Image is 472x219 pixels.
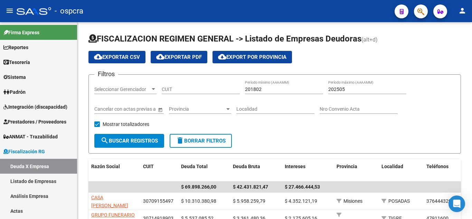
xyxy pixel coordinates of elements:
[88,34,361,44] span: FISCALIZACION REGIMEN GENERAL -> Listado de Empresas Deudoras
[334,159,379,182] datatable-header-cell: Provincia
[178,159,230,182] datatable-header-cell: Deuda Total
[91,164,120,169] span: Razón Social
[101,138,158,144] span: Buscar Registros
[88,51,145,63] button: Exportar CSV
[379,159,424,182] datatable-header-cell: Localidad
[218,53,226,61] mat-icon: cloud_download
[151,51,207,63] button: Exportar PDF
[3,88,26,96] span: Padrón
[156,53,164,61] mat-icon: cloud_download
[170,134,232,148] button: Borrar Filtros
[3,44,28,51] span: Reportes
[176,138,226,144] span: Borrar Filtros
[381,164,403,169] span: Localidad
[181,184,216,190] span: $ 69.898.266,00
[3,103,67,111] span: Integración (discapacidad)
[103,120,149,128] span: Mostrar totalizadores
[3,148,45,155] span: Fiscalización RG
[285,198,317,204] span: $ 4.352.121,19
[176,136,184,145] mat-icon: delete
[388,198,410,204] span: POSADAS
[94,69,118,79] h3: Filtros
[143,198,173,204] span: 30709155497
[233,164,260,169] span: Deuda Bruta
[157,106,164,113] button: Open calendar
[337,164,357,169] span: Provincia
[426,198,454,204] span: 3764443203
[181,164,208,169] span: Deuda Total
[3,29,39,36] span: Firma Express
[285,164,305,169] span: Intereses
[426,164,449,169] span: Teléfonos
[218,54,286,60] span: Export por Provincia
[213,51,292,63] button: Export por Provincia
[233,184,268,190] span: $ 42.431.821,47
[361,36,378,43] span: (alt+d)
[140,159,178,182] datatable-header-cell: CUIT
[94,86,150,92] span: Seleccionar Gerenciador
[230,159,282,182] datatable-header-cell: Deuda Bruta
[3,73,26,81] span: Sistema
[285,184,320,190] span: $ 27.466.444,53
[94,54,140,60] span: Exportar CSV
[88,159,140,182] datatable-header-cell: Razón Social
[156,54,202,60] span: Exportar PDF
[94,134,164,148] button: Buscar Registros
[3,58,30,66] span: Tesorería
[458,7,466,15] mat-icon: person
[91,195,128,208] span: CASA [PERSON_NAME]
[282,159,334,182] datatable-header-cell: Intereses
[143,164,154,169] span: CUIT
[181,198,216,204] span: $ 10.310.380,98
[55,3,83,19] span: - ospcra
[169,106,225,112] span: Provincia
[94,53,102,61] mat-icon: cloud_download
[233,198,265,204] span: $ 5.958.259,79
[343,198,362,204] span: Misiones
[3,118,66,126] span: Prestadores / Proveedores
[6,7,14,15] mat-icon: menu
[449,195,465,212] div: Open Intercom Messenger
[101,136,109,145] mat-icon: search
[3,133,58,140] span: ANMAT - Trazabilidad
